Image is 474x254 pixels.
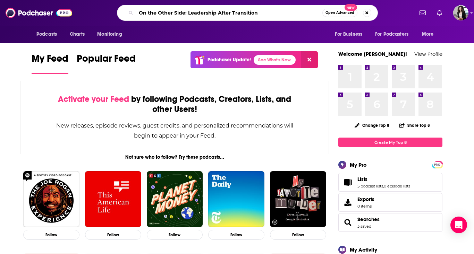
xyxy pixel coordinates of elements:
[23,230,79,240] button: Follow
[453,5,468,20] span: Logged in as ElizabethCole
[270,171,326,227] img: My Favorite Murder with Karen Kilgariff and Georgia Hardstark
[357,184,383,189] a: 5 podcast lists
[433,162,441,167] a: PRO
[92,28,131,41] button: open menu
[357,176,367,182] span: Lists
[23,171,79,227] img: The Joe Rogan Experience
[453,5,468,20] img: User Profile
[341,177,355,187] a: Lists
[357,216,380,222] a: Searches
[357,196,374,202] span: Exports
[85,230,141,240] button: Follow
[414,51,442,57] a: View Profile
[20,154,329,160] div: Not sure who to follow? Try these podcasts...
[357,176,410,182] a: Lists
[254,55,296,65] a: See What's New
[70,29,85,39] span: Charts
[208,230,264,240] button: Follow
[417,7,429,19] a: Show notifications dropdown
[338,51,407,57] a: Welcome [PERSON_NAME]!
[270,230,326,240] button: Follow
[65,28,89,41] a: Charts
[350,246,377,253] div: My Activity
[338,138,442,147] a: Create My Top 8
[375,29,408,39] span: For Podcasters
[208,171,264,227] img: The Daily
[147,230,203,240] button: Follow
[338,173,442,192] span: Lists
[330,28,371,41] button: open menu
[338,193,442,212] a: Exports
[56,94,294,114] div: by following Podcasts, Creators, Lists, and other Users!
[338,213,442,232] span: Searches
[450,217,467,233] div: Open Intercom Messenger
[32,28,66,41] button: open menu
[58,94,129,104] span: Activate your Feed
[208,57,251,63] p: Podchaser Update!
[77,53,136,69] span: Popular Feed
[322,9,357,17] button: Open AdvancedNew
[117,5,378,21] div: Search podcasts, credits, & more...
[383,184,384,189] span: ,
[56,121,294,141] div: New releases, episode reviews, guest credits, and personalized recommendations will begin to appe...
[357,204,374,209] span: 0 items
[335,29,362,39] span: For Business
[417,28,442,41] button: open menu
[136,7,322,18] input: Search podcasts, credits, & more...
[147,171,203,227] img: Planet Money
[36,29,57,39] span: Podcasts
[453,5,468,20] button: Show profile menu
[85,171,141,227] img: This American Life
[350,161,367,168] div: My Pro
[97,29,122,39] span: Monitoring
[341,218,355,227] a: Searches
[77,53,136,74] a: Popular Feed
[399,119,430,132] button: Share Top 8
[422,29,434,39] span: More
[6,6,72,19] img: Podchaser - Follow, Share and Rate Podcasts
[345,4,357,11] span: New
[325,11,354,15] span: Open Advanced
[32,53,68,74] a: My Feed
[341,198,355,207] span: Exports
[32,53,68,69] span: My Feed
[357,224,371,229] a: 3 saved
[433,162,441,167] span: PRO
[371,28,418,41] button: open menu
[384,184,410,189] a: 0 episode lists
[434,7,445,19] a: Show notifications dropdown
[350,121,393,130] button: Change Top 8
